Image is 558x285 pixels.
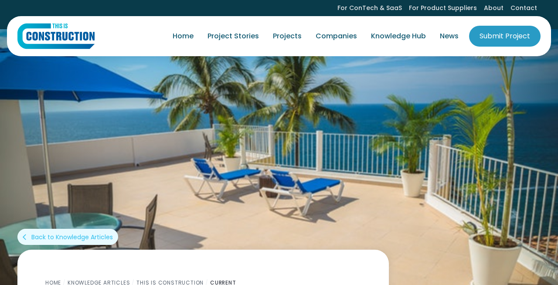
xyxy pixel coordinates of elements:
[17,229,118,245] a: arrow_back_iosBack to Knowledge Articles
[201,24,266,48] a: Project Stories
[17,23,95,49] img: This Is Construction Logo
[309,24,364,48] a: Companies
[23,233,30,241] div: arrow_back_ios
[364,24,433,48] a: Knowledge Hub
[266,24,309,48] a: Projects
[31,233,113,241] div: Back to Knowledge Articles
[17,23,95,49] a: home
[433,24,466,48] a: News
[480,31,530,41] div: Submit Project
[469,26,541,47] a: Submit Project
[166,24,201,48] a: Home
